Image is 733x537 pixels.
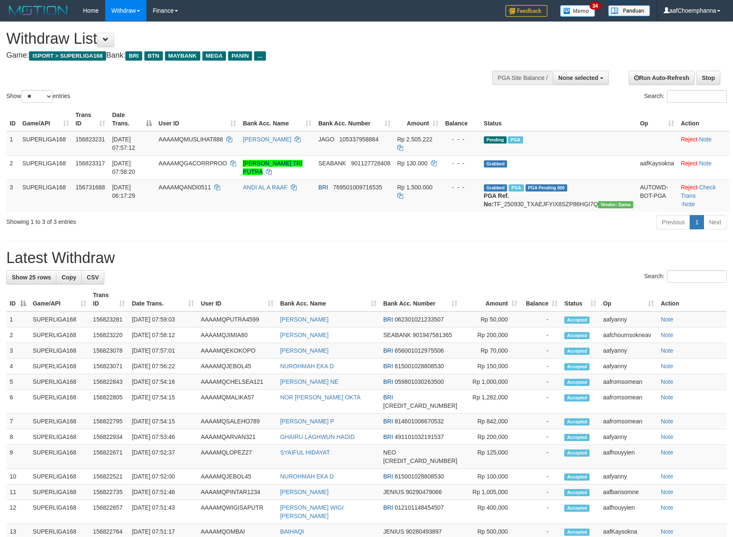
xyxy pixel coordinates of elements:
[6,179,19,212] td: 3
[6,445,29,469] td: 9
[197,414,277,429] td: AAAAMQSALEHO789
[564,418,590,425] span: Accepted
[600,311,657,327] td: aafyanny
[644,90,727,103] label: Search:
[564,473,590,481] span: Accepted
[6,4,70,17] img: MOTION_logo.png
[564,316,590,324] span: Accepted
[445,135,477,144] div: - - -
[6,311,29,327] td: 1
[6,327,29,343] td: 2
[564,379,590,386] span: Accepted
[661,332,673,338] a: Note
[21,90,53,103] select: Showentries
[681,184,698,191] a: Reject
[6,214,299,226] div: Showing 1 to 3 of 3 entries
[6,155,19,179] td: 2
[677,155,730,179] td: ·
[406,528,442,535] span: Copy 90280493897 to clipboard
[197,445,277,469] td: AAAAMQLOPEZ27
[280,378,338,385] a: [PERSON_NAME] NE
[197,390,277,414] td: AAAAMQMALIKA57
[521,414,561,429] td: -
[481,179,637,212] td: TF_250930_TXAEJFYIX8SZP86HGI7Q
[461,390,521,414] td: Rp 1,282,000
[243,136,291,143] a: [PERSON_NAME]
[280,489,329,495] a: [PERSON_NAME]
[128,390,197,414] td: [DATE] 07:54:15
[6,484,29,500] td: 11
[608,5,650,16] img: panduan.png
[600,445,657,469] td: aafhouyyien
[521,429,561,445] td: -
[521,343,561,359] td: -
[383,363,393,370] span: BRI
[6,270,56,284] a: Show 25 rows
[56,270,82,284] a: Copy
[243,160,302,175] a: [PERSON_NAME] TRI PUTRA
[29,429,90,445] td: SUPERLIGA168
[6,469,29,484] td: 10
[383,528,404,535] span: JENIUS
[661,316,673,323] a: Note
[197,343,277,359] td: AAAAMQEKOKOPO
[197,469,277,484] td: AAAAMQJEBOL45
[280,528,304,535] a: BAIHAQI
[243,184,287,191] a: ANDI AL A RAAF
[637,155,677,179] td: aafKaysokna
[6,429,29,445] td: 8
[696,71,720,85] a: Stop
[90,414,128,429] td: 156822795
[461,327,521,343] td: Rp 200,000
[677,107,730,131] th: Action
[394,107,442,131] th: Amount: activate to sort column ascending
[280,449,330,456] a: SYAIFUL HIDAYAT
[492,71,553,85] div: PGA Site Balance /
[600,359,657,374] td: aafyanny
[564,363,590,370] span: Accepted
[128,287,197,311] th: Date Trans.: activate to sort column ascending
[656,215,690,229] a: Previous
[6,414,29,429] td: 7
[351,160,390,167] span: Copy 901127728408 to clipboard
[521,469,561,484] td: -
[395,378,444,385] span: Copy 059801030263500 to clipboard
[90,287,128,311] th: Trans ID: activate to sort column ascending
[600,287,657,311] th: Op: activate to sort column ascending
[442,107,481,131] th: Balance
[383,433,393,440] span: BRI
[461,414,521,429] td: Rp 842,000
[29,374,90,390] td: SUPERLIGA168
[277,287,380,311] th: Bank Acc. Name: activate to sort column ascending
[128,343,197,359] td: [DATE] 07:57:01
[29,469,90,484] td: SUPERLIGA168
[318,136,334,143] span: JAGO
[553,71,609,85] button: None selected
[600,429,657,445] td: aafyanny
[590,2,601,10] span: 34
[484,160,507,167] span: Grabbed
[90,445,128,469] td: 156822671
[87,274,99,281] span: CSV
[197,374,277,390] td: AAAAMQCHELSEA121
[197,287,277,311] th: User ID: activate to sort column ascending
[280,418,334,425] a: [PERSON_NAME] P
[461,429,521,445] td: Rp 200,000
[318,160,346,167] span: SEABANK
[521,327,561,343] td: -
[564,348,590,355] span: Accepted
[704,215,727,229] a: Next
[558,74,598,81] span: None selected
[128,311,197,327] td: [DATE] 07:59:03
[600,469,657,484] td: aafyanny
[128,445,197,469] td: [DATE] 07:52:37
[112,184,135,199] span: [DATE] 06:17:29
[397,136,433,143] span: Rp 2.505.222
[383,347,393,354] span: BRI
[395,418,444,425] span: Copy 814601006670532 to clipboard
[128,469,197,484] td: [DATE] 07:52:00
[72,107,109,131] th: Trans ID: activate to sort column ascending
[657,287,727,311] th: Action
[461,374,521,390] td: Rp 1,000,000
[29,287,90,311] th: Game/API: activate to sort column ascending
